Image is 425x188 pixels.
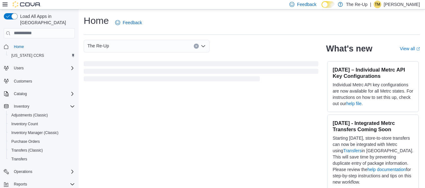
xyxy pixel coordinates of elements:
a: Inventory Count [9,120,41,128]
button: Operations [1,167,77,176]
span: Inventory Manager (Classic) [11,130,59,135]
span: Users [14,66,24,71]
span: Inventory Manager (Classic) [9,129,75,137]
span: Adjustments (Classic) [11,113,48,118]
a: View allExternal link [400,46,420,51]
span: Reports [11,180,75,188]
span: Loading [84,62,318,83]
span: Home [11,43,75,51]
span: Purchase Orders [11,139,40,144]
a: Transfers [9,155,30,163]
button: Home [1,42,77,51]
span: Transfers [9,155,75,163]
a: Transfers [343,148,362,153]
span: Inventory [14,104,29,109]
span: Load All Apps in [GEOGRAPHIC_DATA] [18,13,75,26]
a: Feedback [113,16,144,29]
span: [US_STATE] CCRS [11,53,44,58]
button: Transfers [6,155,77,164]
span: Inventory Count [9,120,75,128]
a: [US_STATE] CCRS [9,52,47,59]
span: Adjustments (Classic) [9,111,75,119]
button: Customers [1,76,77,85]
button: Operations [11,168,35,175]
button: Catalog [11,90,29,98]
a: Adjustments (Classic) [9,111,50,119]
button: Users [11,64,26,72]
button: Open list of options [201,44,206,49]
button: Inventory [1,102,77,111]
span: Inventory [11,103,75,110]
a: Transfers (Classic) [9,147,45,154]
span: Washington CCRS [9,52,75,59]
h2: What's new [326,44,372,54]
button: Transfers (Classic) [6,146,77,155]
span: Home [14,44,24,49]
button: Users [1,64,77,73]
h1: Home [84,14,109,27]
img: Cova [13,1,41,8]
h3: [DATE] - Integrated Metrc Transfers Coming Soon [333,120,413,132]
span: Purchase Orders [9,138,75,145]
p: [PERSON_NAME] [384,1,420,8]
p: | [370,1,371,8]
div: Tynisa Mitchell [374,1,381,8]
span: TM [375,1,380,8]
button: [US_STATE] CCRS [6,51,77,60]
button: Inventory Manager (Classic) [6,128,77,137]
button: Inventory [11,103,32,110]
span: Transfers (Classic) [9,147,75,154]
p: Starting [DATE], store-to-store transfers can now be integrated with Metrc using in [GEOGRAPHIC_D... [333,135,413,185]
button: Adjustments (Classic) [6,111,77,120]
p: The Re-Up [346,1,367,8]
span: Customers [11,77,75,85]
button: Catalog [1,89,77,98]
input: Dark Mode [322,1,335,8]
a: Inventory Manager (Classic) [9,129,61,137]
a: help documentation [367,167,406,172]
span: Catalog [11,90,75,98]
span: Operations [14,169,32,174]
span: Users [11,64,75,72]
span: Customers [14,79,32,84]
span: Inventory Count [11,121,38,126]
a: help file [346,101,361,106]
a: Customers [11,78,35,85]
p: Individual Metrc API key configurations are now available for all Metrc states. For instructions ... [333,82,413,107]
span: The Re-Up [87,42,109,50]
a: Purchase Orders [9,138,42,145]
span: Operations [11,168,75,175]
h3: [DATE] – Individual Metrc API Key Configurations [333,67,413,79]
button: Reports [11,180,30,188]
span: Catalog [14,91,27,96]
button: Clear input [194,44,199,49]
button: Inventory Count [6,120,77,128]
span: Feedback [123,19,142,26]
a: Home [11,43,26,51]
svg: External link [416,47,420,51]
button: Purchase Orders [6,137,77,146]
span: Transfers [11,157,27,162]
span: Feedback [297,1,316,8]
span: Reports [14,182,27,187]
span: Transfers (Classic) [11,148,43,153]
